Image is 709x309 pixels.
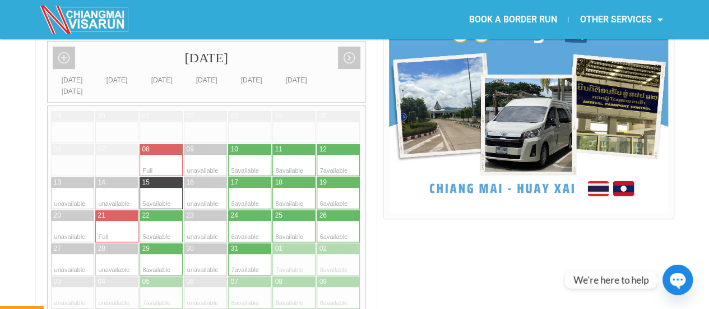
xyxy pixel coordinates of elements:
div: 12 [319,145,327,154]
div: 06 [54,145,61,154]
div: 03 [231,112,238,121]
div: 09 [319,277,327,287]
div: 02 [319,244,327,253]
div: 11 [275,145,282,154]
nav: Menu [354,7,674,33]
div: 14 [98,178,105,187]
div: 25 [275,211,282,220]
div: 04 [98,277,105,287]
div: 02 [187,112,194,121]
div: 18 [275,178,282,187]
div: 10 [231,145,238,154]
div: 07 [98,145,105,154]
div: 07 [231,277,238,287]
div: [DATE] [184,75,229,86]
div: 29 [54,112,61,121]
div: [DATE] [274,75,319,86]
div: 16 [187,178,194,187]
div: 08 [275,277,282,287]
div: 05 [319,112,327,121]
div: 09 [187,145,194,154]
div: 01 [275,244,282,253]
div: 21 [98,211,105,220]
div: 06 [187,277,194,287]
div: [DATE] [95,75,140,86]
div: 08 [142,145,150,154]
div: 30 [187,244,194,253]
div: 30 [98,112,105,121]
div: [DATE] [140,75,184,86]
div: 15 [142,178,150,187]
div: 26 [319,211,327,220]
div: 27 [54,244,61,253]
div: 01 [142,112,150,121]
div: 20 [54,211,61,220]
a: OTHER SERVICES [568,7,674,33]
div: [DATE] [229,75,274,86]
div: 22 [142,211,150,220]
div: 28 [98,244,105,253]
div: 29 [142,244,150,253]
a: BOOK A BORDER RUN [457,7,568,33]
div: 13 [54,178,61,187]
div: 03 [54,277,61,287]
div: 19 [319,178,327,187]
div: 31 [231,244,238,253]
div: 24 [231,211,238,220]
div: 23 [187,211,194,220]
div: [DATE] [48,41,365,75]
div: 05 [142,277,150,287]
div: [DATE] [50,75,95,86]
div: 17 [231,178,238,187]
div: 04 [275,112,282,121]
div: [DATE] [50,86,95,97]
